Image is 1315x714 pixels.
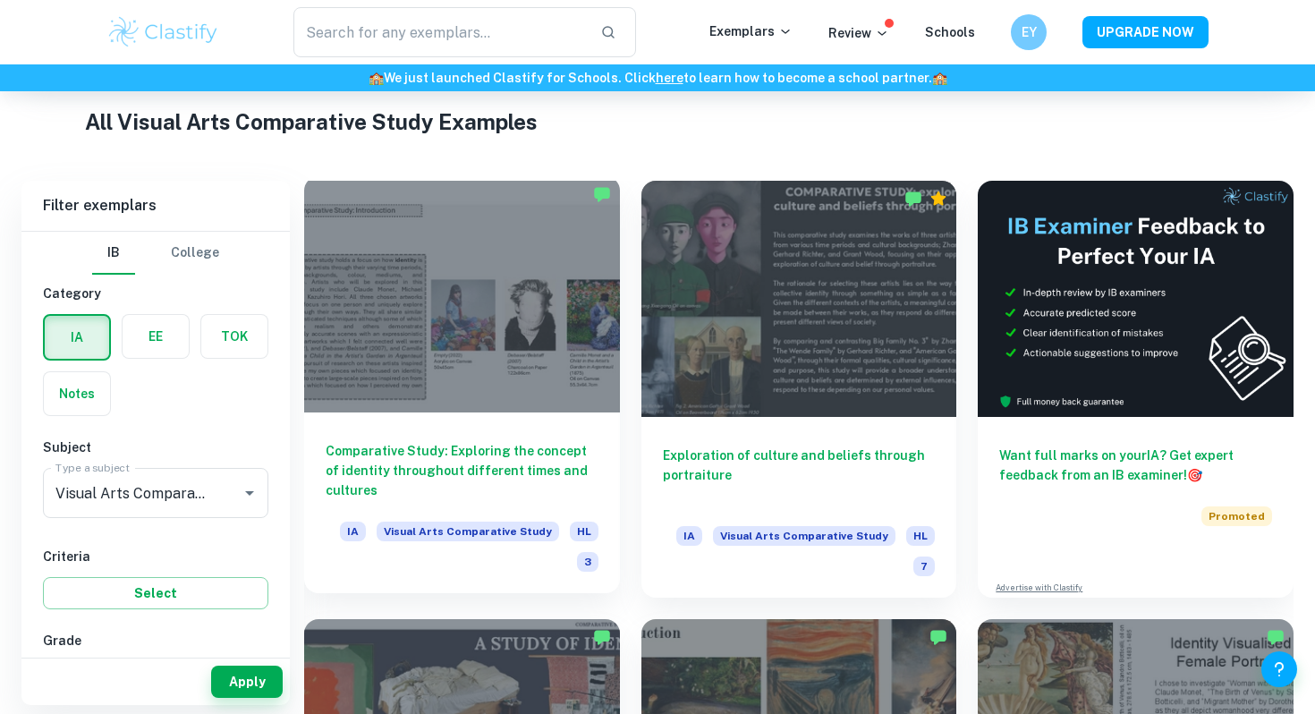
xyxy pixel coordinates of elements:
[377,522,559,541] span: Visual Arts Comparative Study
[4,68,1311,88] h6: We just launched Clastify for Schools. Click to learn how to become a school partner.
[999,446,1272,485] h6: Want full marks on your IA ? Get expert feedback from an IB examiner!
[1187,468,1202,482] span: 🎯
[1011,14,1047,50] button: EY
[932,71,947,85] span: 🏫
[906,526,935,546] span: HL
[1261,651,1297,687] button: Help and Feedback
[369,71,384,85] span: 🏫
[1267,628,1285,646] img: Marked
[641,181,957,598] a: Exploration of culture and beliefs through portraitureIAVisual Arts Comparative StudyHL7
[45,316,109,359] button: IA
[913,557,935,576] span: 7
[663,446,936,505] h6: Exploration of culture and beliefs through portraiture
[828,23,889,43] p: Review
[55,460,130,475] label: Type a subject
[123,315,189,358] button: EE
[171,232,219,275] button: College
[656,71,683,85] a: here
[929,190,947,208] div: Premium
[44,372,110,415] button: Notes
[570,522,598,541] span: HL
[43,577,268,609] button: Select
[1082,16,1209,48] button: UPGRADE NOW
[92,232,135,275] button: IB
[21,181,290,231] h6: Filter exemplars
[92,232,219,275] div: Filter type choice
[1019,22,1039,42] h6: EY
[593,185,611,203] img: Marked
[304,181,620,598] a: Comparative Study: Exploring the concept of identity throughout different times and culturesIAVis...
[43,631,268,650] h6: Grade
[978,181,1294,417] img: Thumbnail
[43,547,268,566] h6: Criteria
[211,666,283,698] button: Apply
[925,25,975,39] a: Schools
[904,190,922,208] img: Marked
[43,284,268,303] h6: Category
[293,7,586,57] input: Search for any exemplars...
[326,441,598,500] h6: Comparative Study: Exploring the concept of identity throughout different times and cultures
[713,526,895,546] span: Visual Arts Comparative Study
[676,526,702,546] span: IA
[593,628,611,646] img: Marked
[1201,506,1272,526] span: Promoted
[340,522,366,541] span: IA
[237,480,262,506] button: Open
[577,552,598,572] span: 3
[978,181,1294,598] a: Want full marks on yourIA? Get expert feedback from an IB examiner!PromotedAdvertise with Clastify
[106,14,220,50] img: Clastify logo
[996,582,1082,594] a: Advertise with Clastify
[709,21,793,41] p: Exemplars
[43,438,268,457] h6: Subject
[85,106,1230,138] h1: All Visual Arts Comparative Study Examples
[929,628,947,646] img: Marked
[201,315,267,358] button: TOK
